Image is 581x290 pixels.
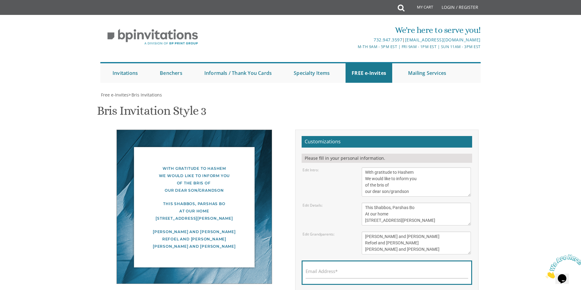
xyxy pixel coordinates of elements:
div: We're here to serve you! [228,24,481,36]
textarea: With gratitude to Hashem We would like to inform you of the bris of our dear son/grandson [362,167,471,197]
h1: Bris Invitation Style 3 [97,104,206,122]
a: Mailing Services [402,63,452,83]
a: FREE e-Invites [346,63,392,83]
h2: Customizations [302,136,472,148]
label: Edit Details: [303,203,323,208]
img: BP Invitation Loft [100,24,205,50]
div: Please fill in your personal information. [302,154,472,163]
div: | [228,36,481,44]
a: [EMAIL_ADDRESS][DOMAIN_NAME] [405,37,481,43]
span: Free e-Invites [101,92,128,98]
textarea: This Shabbos, Parshas Bo At our home [STREET_ADDRESS][PERSON_NAME] [362,203,471,225]
div: M-Th 9am - 5pm EST | Fri 9am - 1pm EST | Sun 11am - 3pm EST [228,44,481,50]
div: With gratitude to Hashem We would like to inform you of the bris of our dear son/grandson [129,165,260,194]
a: 732.947.3597 [374,37,402,43]
a: Free e-Invites [100,92,128,98]
a: Bris Invitations [131,92,162,98]
label: Edit Intro: [303,167,319,173]
textarea: [PERSON_NAME] and [PERSON_NAME] Refoel and [PERSON_NAME] [PERSON_NAME] and [PERSON_NAME] [362,232,471,254]
a: Invitations [106,63,144,83]
img: Chat attention grabber [2,2,40,26]
a: My Cart [404,1,437,16]
label: Email Address* [306,268,338,274]
a: Benchers [154,63,188,83]
a: Specialty Items [288,63,336,83]
div: [PERSON_NAME] and [PERSON_NAME] Refoel and [PERSON_NAME] [PERSON_NAME] and [PERSON_NAME] [129,228,260,250]
label: Edit Grandparents: [303,232,335,237]
a: Informals / Thank You Cards [198,63,278,83]
span: > [128,92,162,98]
div: This Shabbos, Parshas Bo At our home [STREET_ADDRESS][PERSON_NAME] [129,200,260,222]
iframe: chat widget [543,252,581,281]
